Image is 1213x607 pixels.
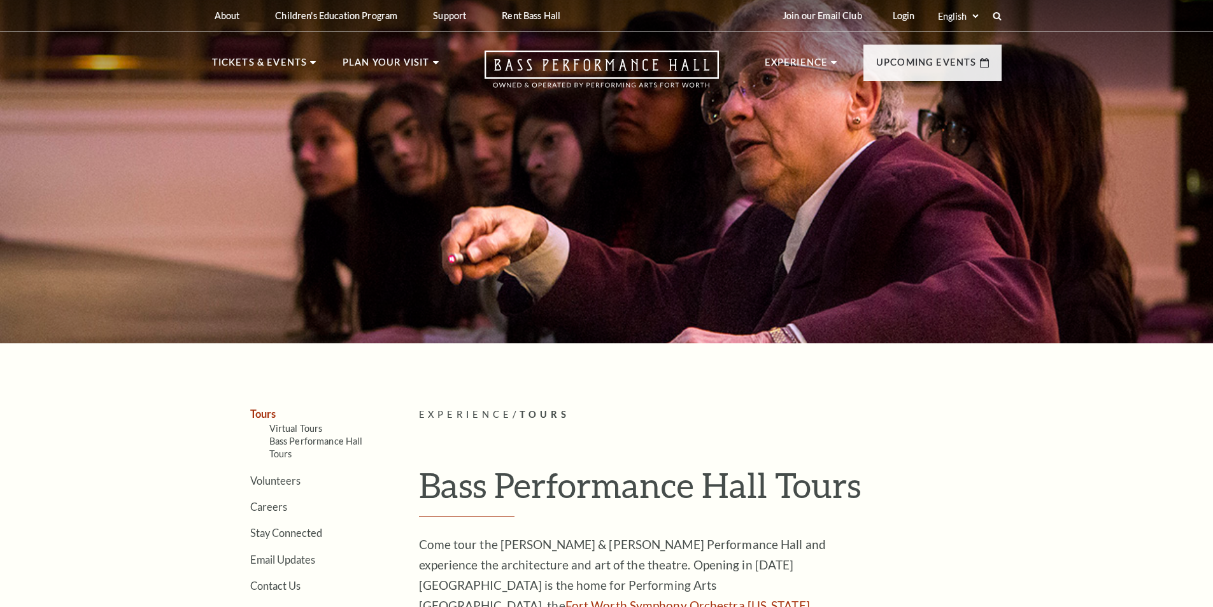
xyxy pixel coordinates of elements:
[520,409,570,420] span: Tours
[250,527,322,539] a: Stay Connected
[269,436,363,459] a: Bass Performance Hall Tours
[215,10,240,21] p: About
[212,55,308,78] p: Tickets & Events
[275,10,397,21] p: Children's Education Program
[419,464,1002,517] h1: Bass Performance Hall Tours
[269,423,323,434] a: Virtual Tours
[343,55,430,78] p: Plan Your Visit
[250,475,301,487] a: Volunteers
[419,407,1002,423] p: /
[502,10,560,21] p: Rent Bass Hall
[419,409,513,420] span: Experience
[250,553,315,566] a: Email Updates
[935,10,981,22] select: Select:
[433,10,466,21] p: Support
[765,55,828,78] p: Experience
[250,580,301,592] a: Contact Us
[250,408,276,420] a: Tours
[876,55,977,78] p: Upcoming Events
[250,501,287,513] a: Careers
